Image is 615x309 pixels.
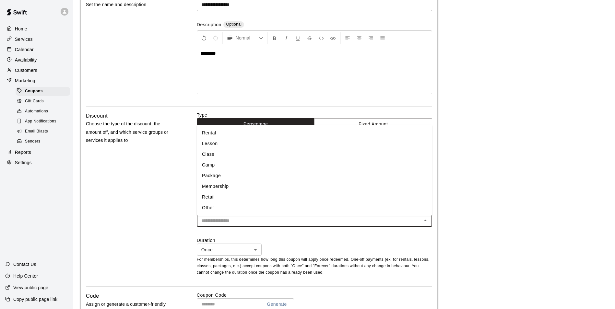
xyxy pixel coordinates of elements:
[197,149,432,160] li: Class
[5,158,68,167] a: Settings
[15,57,37,63] p: Availability
[197,181,432,192] li: Membership
[198,32,209,44] button: Undo
[13,296,57,303] p: Copy public page link
[292,32,303,44] button: Format Underline
[16,127,73,137] a: Email Blasts
[210,32,221,44] button: Redo
[342,32,353,44] button: Left Align
[327,32,338,44] button: Insert Link
[197,244,262,256] div: Once
[197,160,432,170] li: Camp
[16,117,70,126] div: App Notifications
[197,192,432,202] li: Retail
[15,46,34,53] p: Calendar
[197,170,432,181] li: Package
[5,147,68,157] a: Reports
[269,32,280,44] button: Format Bold
[314,118,432,130] button: Fixed Amount
[236,35,258,41] span: Normal
[197,112,432,118] label: Type
[197,21,221,29] label: Description
[16,97,70,106] div: Gift Cards
[304,32,315,44] button: Format Strikethrough
[25,138,41,145] span: Senders
[5,65,68,75] a: Customers
[16,107,73,117] a: Automations
[86,112,108,120] h6: Discount
[16,86,73,96] a: Coupons
[226,22,242,27] span: Optional
[86,120,176,144] p: Choose the type of the discount, the amount off, and which service groups or services it applies to
[5,24,68,34] a: Home
[197,118,315,130] button: Percentage
[13,261,36,268] p: Contact Us
[5,76,68,86] a: Marketing
[16,127,70,136] div: Email Blasts
[15,159,32,166] p: Settings
[197,292,432,298] label: Coupon Code
[5,45,68,54] a: Calendar
[197,257,432,276] p: For memberships, this determines how long this coupon will apply once redeemed. One-off payments ...
[86,292,99,300] h6: Code
[25,128,48,135] span: Email Blasts
[16,137,70,146] div: Senders
[15,67,37,74] p: Customers
[316,32,327,44] button: Insert Code
[197,202,432,213] li: Other
[197,138,432,149] li: Lesson
[86,1,176,9] p: Set the name and description
[15,149,31,155] p: Reports
[197,128,432,138] li: Rental
[421,216,430,225] button: Close
[15,36,33,42] p: Services
[5,55,68,65] a: Availability
[16,87,70,96] div: Coupons
[13,284,48,291] p: View public page
[365,32,376,44] button: Right Align
[13,273,38,279] p: Help Center
[377,32,388,44] button: Justify Align
[25,108,48,115] span: Automations
[16,117,73,127] a: App Notifications
[5,34,68,44] a: Services
[354,32,365,44] button: Center Align
[25,88,43,95] span: Coupons
[197,237,432,244] label: Duration
[16,107,70,116] div: Automations
[16,137,73,147] a: Senders
[25,98,44,105] span: Gift Cards
[16,96,73,106] a: Gift Cards
[281,32,292,44] button: Format Italics
[15,77,35,84] p: Marketing
[25,118,56,125] span: App Notifications
[15,26,27,32] p: Home
[224,32,266,44] button: Formatting Options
